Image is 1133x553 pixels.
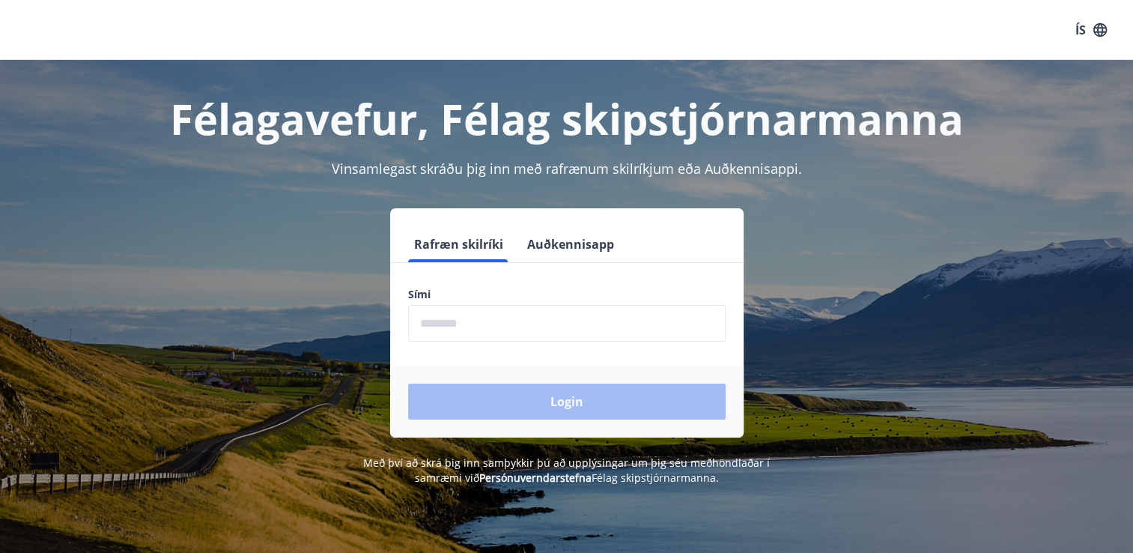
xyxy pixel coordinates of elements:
[363,456,770,485] span: Með því að skrá þig inn samþykkir þú að upplýsingar um þig séu meðhöndlaðar í samræmi við Félag s...
[408,226,509,262] button: Rafræn skilríki
[1067,16,1115,43] button: ÍS
[332,160,802,178] span: Vinsamlegast skráðu þig inn með rafrænum skilríkjum eða Auðkennisappi.
[521,226,620,262] button: Auðkennisapp
[408,287,726,302] label: Sími
[479,471,592,485] a: Persónuverndarstefna
[46,90,1088,147] h1: Félagavefur, Félag skipstjórnarmanna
